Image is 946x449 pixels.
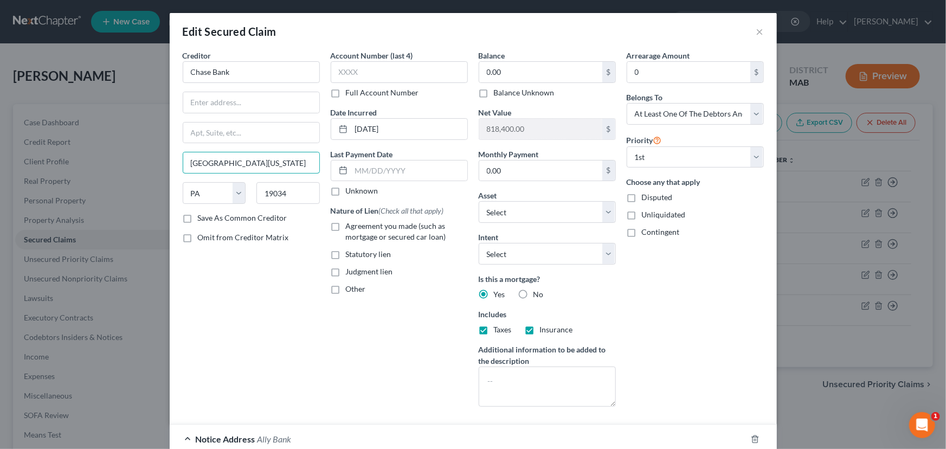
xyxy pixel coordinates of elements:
span: No [533,290,544,299]
span: Unliquidated [642,210,686,219]
label: Full Account Number [346,87,419,98]
div: $ [602,161,615,181]
label: Priority [627,133,662,146]
div: Edit Secured Claim [183,24,276,39]
input: XXXX [331,61,468,83]
input: Enter city... [183,152,319,173]
span: 1 [931,412,940,421]
label: Additional information to be added to the description [479,344,616,367]
span: Taxes [494,325,512,334]
input: Enter zip... [256,182,320,204]
input: Search creditor by name... [183,61,320,83]
span: Statutory lien [346,249,391,259]
label: Save As Common Creditor [198,213,287,223]
span: Other [346,284,366,293]
span: Omit from Creditor Matrix [198,233,289,242]
div: $ [750,62,763,82]
input: Enter address... [183,92,319,113]
div: $ [602,119,615,139]
label: Date Incurred [331,107,377,118]
label: Choose any that apply [627,176,764,188]
label: Arrearage Amount [627,50,690,61]
label: Unknown [346,185,378,196]
input: MM/DD/YYYY [351,119,467,139]
span: Yes [494,290,505,299]
label: Intent [479,232,499,243]
label: Nature of Lien [331,205,444,216]
label: Is this a mortgage? [479,273,616,285]
span: Ally Bank [258,434,292,444]
span: Creditor [183,51,211,60]
span: Agreement you made (such as mortgage or secured car loan) [346,221,446,241]
label: Net Value [479,107,512,118]
span: Belongs To [627,93,663,102]
div: $ [602,62,615,82]
span: (Check all that apply) [379,206,444,215]
iframe: Intercom live chat [909,412,935,438]
label: Last Payment Date [331,149,393,160]
input: 0.00 [479,119,602,139]
span: Asset [479,191,497,200]
input: 0.00 [479,62,602,82]
label: Includes [479,309,616,320]
label: Balance [479,50,505,61]
label: Account Number (last 4) [331,50,413,61]
span: Insurance [540,325,573,334]
label: Monthly Payment [479,149,539,160]
button: × [756,25,764,38]
span: Contingent [642,227,680,236]
input: 0.00 [479,161,602,181]
span: Judgment lien [346,267,393,276]
input: MM/DD/YYYY [351,161,467,181]
label: Balance Unknown [494,87,555,98]
span: Notice Address [196,434,255,444]
input: 0.00 [627,62,750,82]
span: Disputed [642,193,673,202]
input: Apt, Suite, etc... [183,123,319,143]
